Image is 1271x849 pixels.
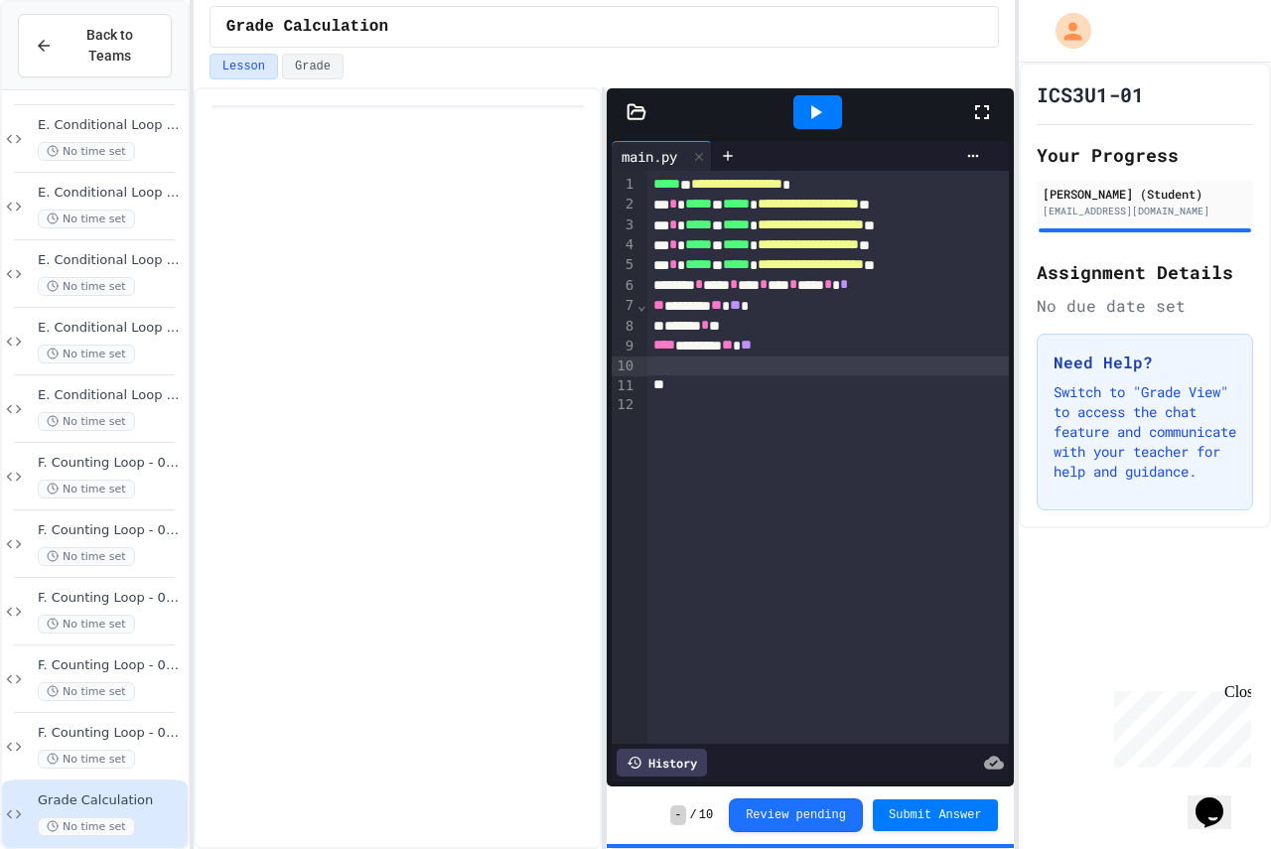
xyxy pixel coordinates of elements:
[38,547,135,566] span: No time set
[1037,80,1144,108] h1: ICS3U1-01
[38,750,135,769] span: No time set
[612,276,636,296] div: 6
[38,117,184,134] span: E. Conditional Loop - 03 - Count by 5
[38,455,184,472] span: F. Counting Loop - 01 - Count up by 1
[65,25,155,67] span: Back to Teams
[612,296,636,316] div: 7
[612,395,636,415] div: 12
[1043,204,1247,218] div: [EMAIL_ADDRESS][DOMAIN_NAME]
[612,146,687,167] div: main.py
[612,337,636,356] div: 9
[210,54,278,79] button: Lesson
[1054,351,1236,374] h3: Need Help?
[38,817,135,836] span: No time set
[612,356,636,376] div: 10
[38,345,135,363] span: No time set
[38,480,135,498] span: No time set
[889,807,982,823] span: Submit Answer
[612,175,636,195] div: 1
[38,792,184,809] span: Grade Calculation
[1037,141,1253,169] h2: Your Progress
[612,317,636,337] div: 8
[612,195,636,214] div: 2
[38,657,184,674] span: F. Counting Loop - 04 - Printing Patterns
[38,412,135,431] span: No time set
[1037,258,1253,286] h2: Assignment Details
[1035,8,1096,54] div: My Account
[18,14,172,77] button: Back to Teams
[38,590,184,607] span: F. Counting Loop - 03 - Count up by 4
[38,725,184,742] span: F. Counting Loop - 05 - Timestable
[38,277,135,296] span: No time set
[617,749,707,777] div: History
[636,297,646,313] span: Fold line
[1106,683,1251,768] iframe: chat widget
[1043,185,1247,203] div: [PERSON_NAME] (Student)
[873,799,998,831] button: Submit Answer
[1054,382,1236,482] p: Switch to "Grade View" to access the chat feature and communicate with your teacher for help and ...
[1037,294,1253,318] div: No due date set
[38,142,135,161] span: No time set
[729,798,863,832] button: Review pending
[38,320,184,337] span: E. Conditional Loop - 06 - Smallest Positive
[38,682,135,701] span: No time set
[226,15,388,39] span: Grade Calculation
[38,387,184,404] span: E. Conditional Loop - 07 - PIN Code
[612,215,636,235] div: 3
[612,235,636,255] div: 4
[282,54,344,79] button: Grade
[38,185,184,202] span: E. Conditional Loop - 04 - Sum of Positive Numbers
[38,210,135,228] span: No time set
[612,376,636,396] div: 11
[612,141,712,171] div: main.py
[612,255,636,275] div: 5
[670,805,685,825] span: -
[699,807,713,823] span: 10
[38,522,184,539] span: F. Counting Loop - 02 - Count down by 1
[1188,770,1251,829] iframe: chat widget
[690,807,697,823] span: /
[8,8,137,126] div: Chat with us now!Close
[38,252,184,269] span: E. Conditional Loop - 05 - Largest Positive
[38,615,135,634] span: No time set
